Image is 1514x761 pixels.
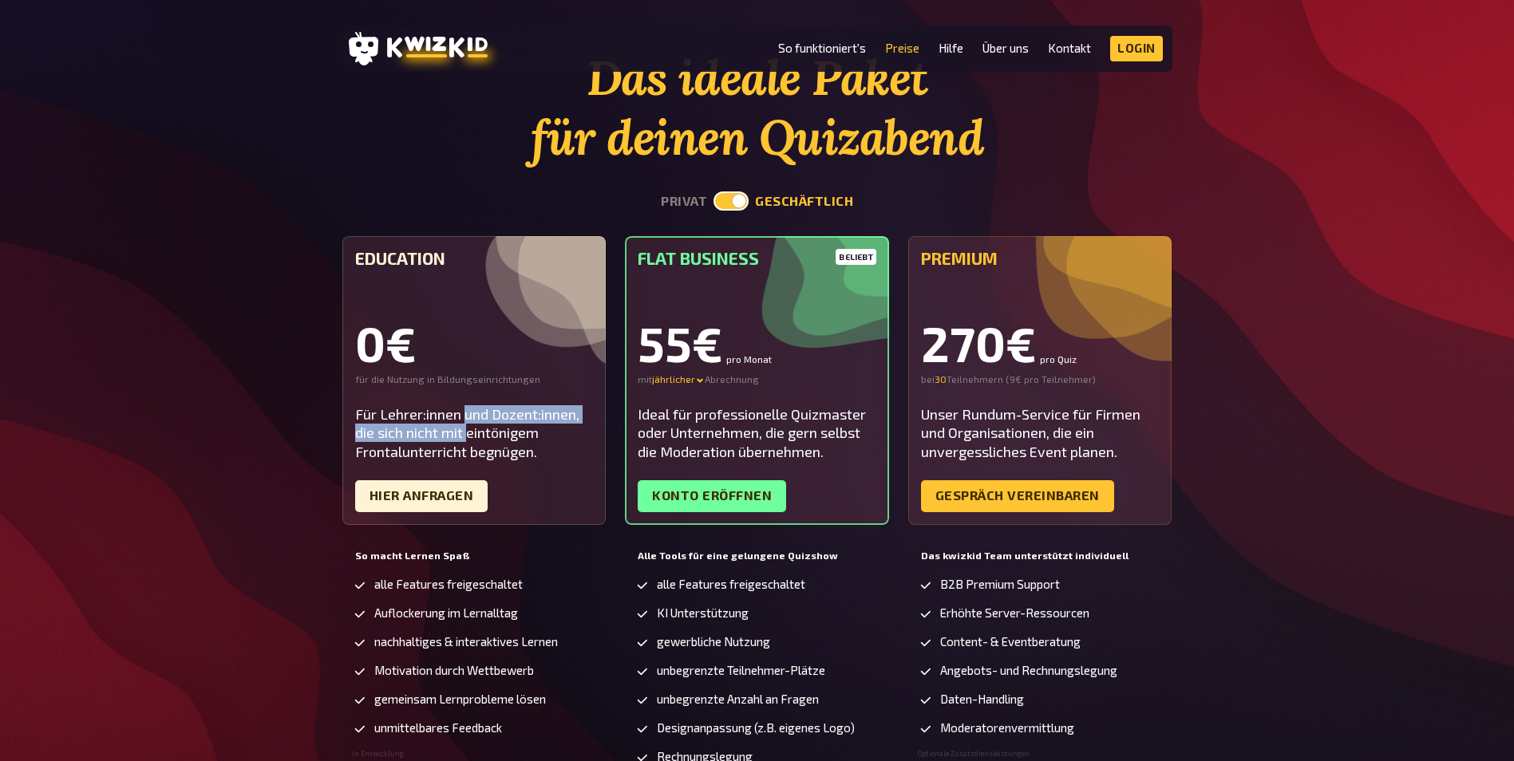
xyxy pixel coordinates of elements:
[921,550,1160,562] h5: Das kwizkid Team unterstützt individuell
[726,354,772,364] small: pro Monat
[652,373,705,386] div: jährlicher
[374,692,546,706] span: gemeinsam Lernprobleme lösen
[657,578,805,591] span: alle Features freigeschaltet
[638,480,786,512] a: Konto eröffnen
[918,750,1030,758] span: Optionale Zusatzdiensleistungen
[657,635,770,649] span: gewerbliche Nutzung
[940,635,1081,649] span: Content- & Eventberatung
[921,319,1160,367] div: 270€
[778,41,866,55] a: So funktioniert's
[355,373,594,386] div: für die Nutzung in Bildungseinrichtungen
[921,373,1160,386] div: bei Teilnehmern ( 9€ pro Teilnehmer )
[661,194,707,209] button: privat
[657,606,749,620] span: KI Unterstützung
[940,664,1117,677] span: Angebots- und Rechnungslegung
[921,480,1114,512] a: Gespräch vereinbaren
[885,41,919,55] a: Preise
[355,319,594,367] div: 0€
[1110,36,1163,61] a: Login
[374,635,558,649] span: nachhaltiges & interaktives Lernen
[638,550,876,562] h5: Alle Tools für eine gelungene Quizshow
[935,373,947,386] input: 0
[921,405,1160,461] div: Unser Rundum-Service für Firmen und Organisationen, die ein unvergessliches Event planen.
[939,41,963,55] a: Hilfe
[755,194,853,209] button: geschäftlich
[940,721,1074,735] span: Moderatorenvermittlung
[638,319,876,367] div: 55€
[638,405,876,461] div: Ideal für professionelle Quizmaster oder Unternehmen, die gern selbst die Moderation übernehmen.
[940,606,1089,620] span: Erhöhte Server-Ressourcen
[657,721,855,735] span: Designanpassung (z.B. eigenes Logo)
[342,48,1172,168] h1: Das ideale Paket für deinen Quizabend
[940,578,1060,591] span: B2B Premium Support
[982,41,1029,55] a: Über uns
[355,405,594,461] div: Für Lehrer:innen und Dozent:innen, die sich nicht mit eintönigem Frontalunterricht begnügen.
[940,692,1024,706] span: Daten-Handling
[352,750,404,758] span: In Entwicklung
[657,664,825,677] span: unbegrenzte Teilnehmer-Plätze
[355,249,594,268] h5: Education
[638,373,876,386] div: mit Abrechnung
[1040,354,1077,364] small: pro Quiz
[374,578,523,591] span: alle Features freigeschaltet
[638,249,876,268] h5: Flat Business
[1048,41,1091,55] a: Kontakt
[355,550,594,562] h5: So macht Lernen Spaß
[374,721,502,735] span: unmittelbares Feedback
[355,480,488,512] a: Hier Anfragen
[657,692,819,706] span: unbegrenzte Anzahl an Fragen
[374,664,534,677] span: Motivation durch Wettbewerb
[374,606,518,620] span: Auflockerung im Lernalltag
[921,249,1160,268] h5: Premium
